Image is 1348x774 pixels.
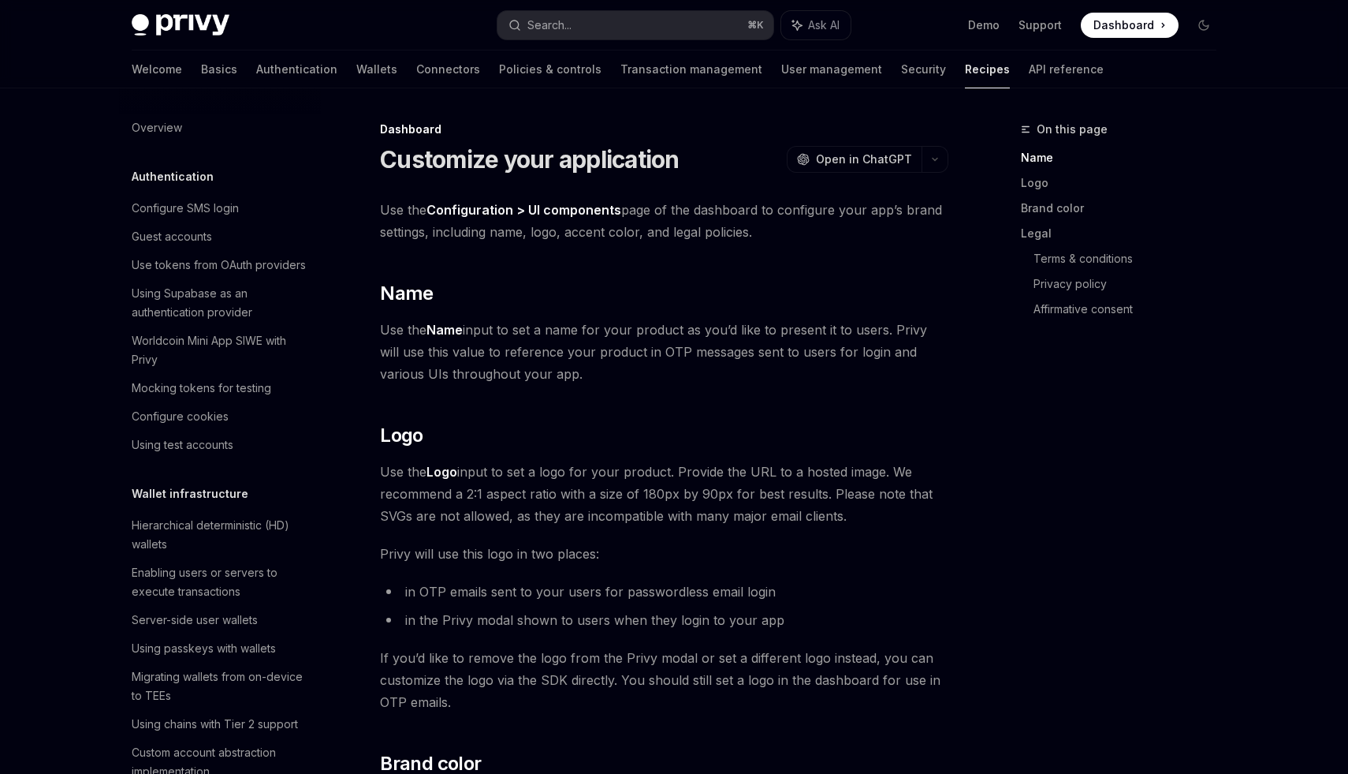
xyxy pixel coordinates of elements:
a: Privacy policy [1033,271,1229,297]
span: On this page [1037,120,1108,139]
div: Using chains with Tier 2 support [132,715,298,734]
strong: Configuration > UI components [426,202,621,218]
div: Using Supabase as an authentication provider [132,284,311,322]
a: Basics [201,50,237,88]
div: Overview [132,118,182,137]
div: Server-side user wallets [132,611,258,630]
a: Enabling users or servers to execute transactions [119,559,321,606]
a: API reference [1029,50,1104,88]
div: Worldcoin Mini App SIWE with Privy [132,331,311,369]
span: If you’d like to remove the logo from the Privy modal or set a different logo instead, you can cu... [380,647,948,713]
span: ⌘ K [747,19,764,32]
a: User management [781,50,882,88]
a: Legal [1021,221,1229,246]
div: Hierarchical deterministic (HD) wallets [132,516,311,554]
div: Configure cookies [132,407,229,426]
a: Transaction management [620,50,762,88]
a: Connectors [416,50,480,88]
a: Hierarchical deterministic (HD) wallets [119,511,321,559]
a: Configure cookies [119,402,321,431]
a: Demo [968,17,1000,33]
div: Enabling users or servers to execute transactions [132,563,311,601]
div: Using test accounts [132,436,233,454]
li: in OTP emails sent to your users for passwordless email login [380,581,948,603]
span: Dashboard [1093,17,1154,33]
span: Privy will use this logo in two places: [380,543,948,565]
li: in the Privy modal shown to users when they login to your app [380,609,948,631]
a: Using test accounts [119,431,321,459]
button: Open in ChatGPT [787,146,922,173]
a: Server-side user wallets [119,606,321,634]
a: Worldcoin Mini App SIWE with Privy [119,327,321,374]
span: Logo [380,423,423,448]
div: Use tokens from OAuth providers [132,256,306,275]
img: dark logo [132,14,229,36]
div: Dashboard [380,122,948,137]
div: Guest accounts [132,227,212,246]
div: Configure SMS login [132,199,239,218]
div: Mocking tokens for testing [132,379,271,398]
a: Policies & controls [499,50,601,88]
a: Logo [1021,170,1229,196]
a: Brand color [1021,196,1229,221]
a: Mocking tokens for testing [119,374,321,402]
a: Migrating wallets from on-device to TEEs [119,663,321,710]
div: Search... [527,16,572,35]
a: Affirmative consent [1033,297,1229,322]
a: Authentication [256,50,337,88]
a: Security [901,50,946,88]
span: Name [380,281,434,306]
a: Guest accounts [119,222,321,251]
a: Welcome [132,50,182,88]
button: Search...⌘K [497,11,773,39]
a: Configure SMS login [119,194,321,222]
strong: Name [426,322,463,338]
button: Ask AI [781,11,851,39]
a: Recipes [965,50,1010,88]
span: Use the input to set a logo for your product. Provide the URL to a hosted image. We recommend a 2... [380,461,948,527]
a: Dashboard [1081,13,1179,38]
h5: Authentication [132,167,214,186]
a: Name [1021,145,1229,170]
a: Support [1018,17,1062,33]
a: Wallets [356,50,397,88]
a: Using chains with Tier 2 support [119,710,321,738]
strong: Logo [426,464,457,480]
span: Use the input to set a name for your product as you’d like to present it to users. Privy will use... [380,319,948,385]
h5: Wallet infrastructure [132,484,248,503]
a: Terms & conditions [1033,246,1229,271]
span: Open in ChatGPT [816,151,912,167]
a: Overview [119,114,321,142]
div: Using passkeys with wallets [132,639,276,658]
a: Using passkeys with wallets [119,634,321,663]
a: Using Supabase as an authentication provider [119,279,321,327]
span: Use the page of the dashboard to configure your app’s brand settings, including name, logo, accen... [380,199,948,243]
span: Ask AI [808,17,840,33]
a: Use tokens from OAuth providers [119,251,321,279]
h1: Customize your application [380,145,680,174]
div: Migrating wallets from on-device to TEEs [132,667,311,705]
button: Toggle dark mode [1191,13,1216,38]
